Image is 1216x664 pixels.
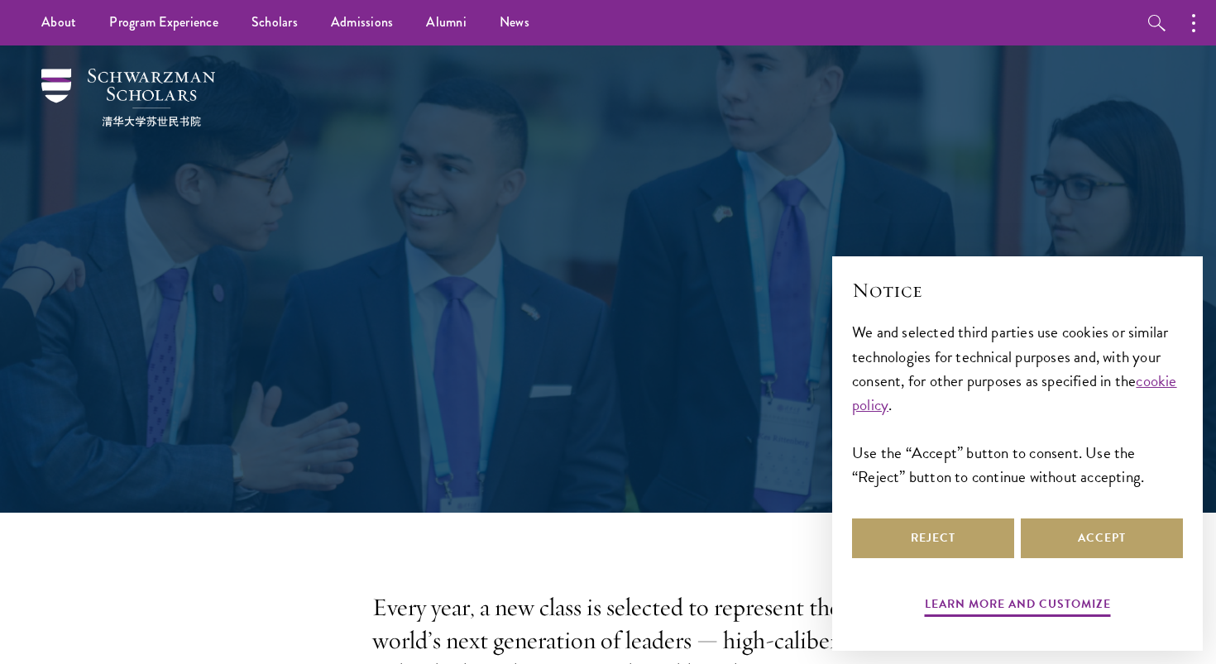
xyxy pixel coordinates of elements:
[852,276,1183,304] h2: Notice
[852,518,1014,558] button: Reject
[852,369,1177,417] a: cookie policy
[1021,518,1183,558] button: Accept
[852,320,1183,488] div: We and selected third parties use cookies or similar technologies for technical purposes and, wit...
[925,594,1111,619] button: Learn more and customize
[41,69,215,127] img: Schwarzman Scholars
